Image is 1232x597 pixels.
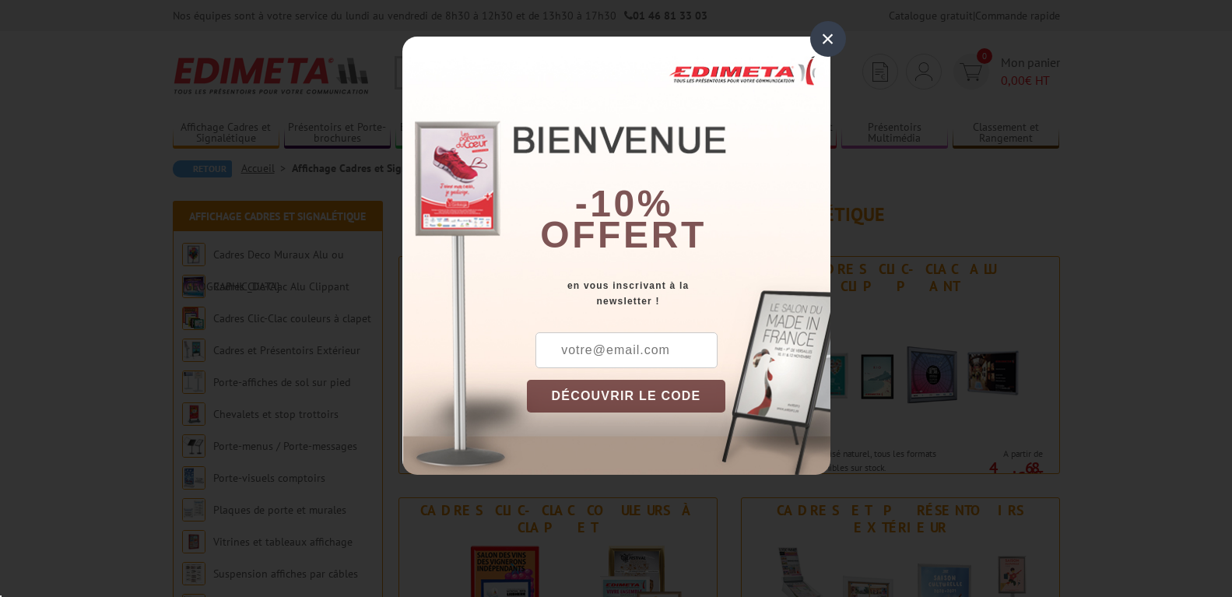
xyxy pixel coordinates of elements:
div: en vous inscrivant à la newsletter ! [527,278,830,309]
button: DÉCOUVRIR LE CODE [527,380,726,413]
font: offert [540,214,707,255]
div: × [810,21,846,57]
input: votre@email.com [535,332,718,368]
b: -10% [575,183,673,224]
